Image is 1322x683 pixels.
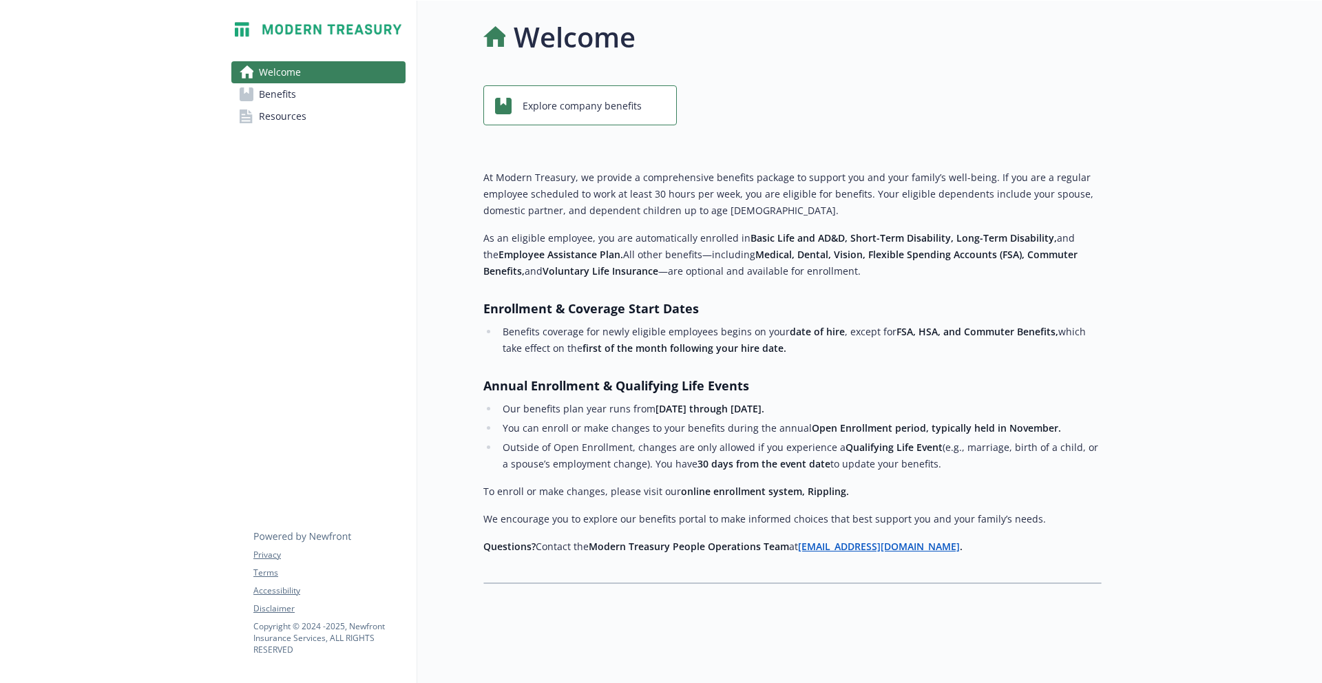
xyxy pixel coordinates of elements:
[253,585,405,597] a: Accessibility
[483,230,1102,280] p: As an eligible employee, you are automatically enrolled in and the All other benefits—including a...
[231,105,406,127] a: Resources
[253,549,405,561] a: Privacy
[960,540,963,553] strong: .
[499,401,1102,417] li: Our benefits plan year runs from
[231,61,406,83] a: Welcome
[655,402,764,415] strong: [DATE] through [DATE].
[483,377,749,394] strong: Annual Enrollment & Qualifying Life Events
[483,483,1102,500] p: To enroll or make changes, please visit our
[253,620,405,655] p: Copyright © 2024 - 2025 , Newfront Insurance Services, ALL RIGHTS RESERVED
[681,485,849,498] strong: online enrollment system, Rippling.
[697,457,830,470] strong: 30 days from the event date
[798,540,960,553] a: [EMAIL_ADDRESS][DOMAIN_NAME]
[499,248,623,261] strong: Employee Assistance Plan.
[589,540,789,553] strong: Modern Treasury People Operations Team
[499,439,1102,472] li: Outside of Open Enrollment, changes are only allowed if you experience a (e.g., marriage, birth o...
[483,511,1102,527] p: We encourage you to explore our benefits portal to make informed choices that best support you an...
[812,421,1061,434] strong: Open Enrollment period, typically held in November.
[790,325,845,338] strong: date of hire
[483,540,536,553] strong: Questions?
[483,538,1102,555] p: Contact the at
[483,169,1102,219] p: At Modern Treasury, we provide a comprehensive benefits package to support you and your family’s ...
[543,264,658,277] strong: Voluntary Life Insurance
[583,341,786,355] strong: first of the month following your hire date.
[259,105,306,127] span: Resources
[499,420,1102,437] li: You can enroll or make changes to your benefits during the annual
[231,83,406,105] a: Benefits
[259,83,296,105] span: Benefits
[259,61,301,83] span: Welcome
[896,325,1058,338] strong: FSA, HSA, and Commuter Benefits,
[751,231,1057,244] strong: Basic Life and AD&D, Short-Term Disability, Long-Term Disability,
[483,248,1078,277] strong: Medical, Dental, Vision, Flexible Spending Accounts (FSA), Commuter Benefits,
[253,602,405,615] a: Disclaimer
[483,300,699,317] strong: Enrollment & Coverage Start Dates
[846,441,943,454] strong: Qualifying Life Event
[253,567,405,579] a: Terms
[499,324,1102,357] li: Benefits coverage for newly eligible employees begins on your , except for which take effect on the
